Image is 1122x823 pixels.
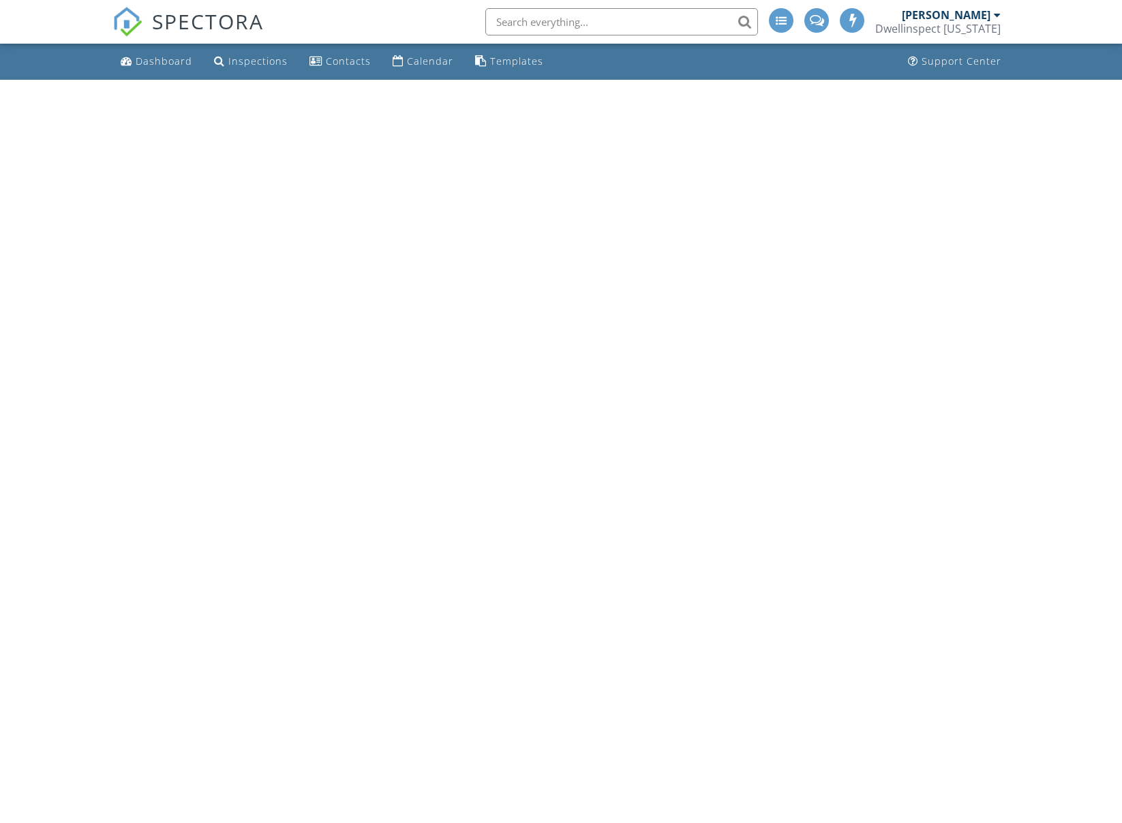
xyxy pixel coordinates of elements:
[112,18,264,47] a: SPECTORA
[209,49,293,74] a: Inspections
[490,55,543,68] div: Templates
[304,49,376,74] a: Contacts
[115,49,198,74] a: Dashboard
[903,49,1007,74] a: Support Center
[485,8,758,35] input: Search everything...
[875,22,1001,35] div: Dwellinspect Arizona
[326,55,371,68] div: Contacts
[228,55,288,68] div: Inspections
[387,49,459,74] a: Calendar
[152,7,264,35] span: SPECTORA
[136,55,192,68] div: Dashboard
[470,49,549,74] a: Templates
[112,7,142,37] img: The Best Home Inspection Software - Spectora
[922,55,1001,68] div: Support Center
[407,55,453,68] div: Calendar
[902,8,990,22] div: [PERSON_NAME]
